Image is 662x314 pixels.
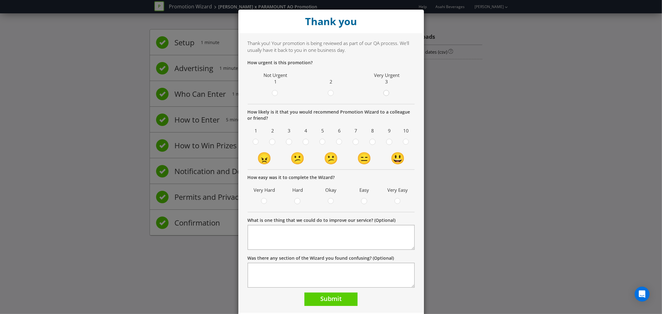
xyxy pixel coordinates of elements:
[299,126,313,136] span: 4
[635,287,650,302] div: Open Intercom Messenger
[248,150,281,166] td: 😠
[248,174,415,181] p: How easy was it to complete the Wizard?
[274,78,277,85] span: 1
[384,185,412,195] span: Very Easy
[348,150,381,166] td: 😑
[316,126,330,136] span: 5
[383,126,396,136] span: 9
[251,185,278,195] span: Very Hard
[282,126,296,136] span: 3
[284,185,311,195] span: Hard
[281,150,314,166] td: 😕
[305,15,357,28] strong: Thank you
[266,126,279,136] span: 2
[366,126,380,136] span: 8
[248,60,415,66] p: How urgent is this promotion?
[304,293,358,306] button: Submit
[330,78,332,85] span: 2
[248,109,415,121] p: How likely is it that you would recommend Promotion Wizard to a colleague or friend?
[248,217,396,223] label: What is one thing that we could do to improve our service? (Optional)
[385,78,388,85] span: 3
[351,185,378,195] span: Easy
[238,10,424,33] div: Close
[314,150,348,166] td: 😕
[263,72,287,78] span: Not Urgent
[349,126,363,136] span: 7
[317,185,345,195] span: Okay
[320,294,342,303] span: Submit
[332,126,346,136] span: 6
[248,40,409,53] span: Thank you! Your promotion is being reviewed as part of our QA process. We'll usually have it back...
[374,72,399,78] span: Very Urgent
[249,126,263,136] span: 1
[248,255,394,261] label: Was there any section of the Wizard you found confusing? (Optional)
[381,150,415,166] td: 😃
[399,126,413,136] span: 10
